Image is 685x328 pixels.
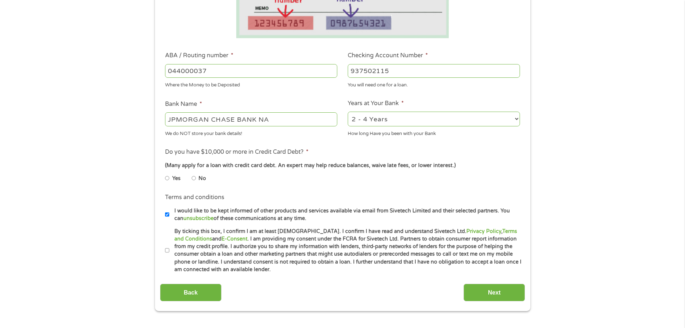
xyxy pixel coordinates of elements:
label: Do you have $10,000 or more in Credit Card Debt? [165,148,309,156]
a: Privacy Policy [466,228,501,234]
label: Yes [172,175,181,183]
input: 345634636 [348,64,520,78]
a: Terms and Conditions [174,228,517,242]
div: Where the Money to be Deposited [165,79,337,89]
label: Checking Account Number [348,52,428,59]
input: Back [160,284,222,301]
div: (Many apply for a loan with credit card debt. An expert may help reduce balances, waive late fees... [165,162,520,170]
div: How long Have you been with your Bank [348,127,520,137]
label: No [198,175,206,183]
label: Years at Your Bank [348,100,404,107]
label: I would like to be kept informed of other products and services available via email from Sivetech... [169,207,522,223]
label: Bank Name [165,100,202,108]
label: By ticking this box, I confirm I am at least [DEMOGRAPHIC_DATA]. I confirm I have read and unders... [169,228,522,274]
input: Next [463,284,525,301]
a: unsubscribe [183,215,214,221]
a: E-Consent [222,236,247,242]
input: 263177916 [165,64,337,78]
div: We do NOT store your bank details! [165,127,337,137]
label: Terms and conditions [165,194,224,201]
div: You will need one for a loan. [348,79,520,89]
label: ABA / Routing number [165,52,233,59]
